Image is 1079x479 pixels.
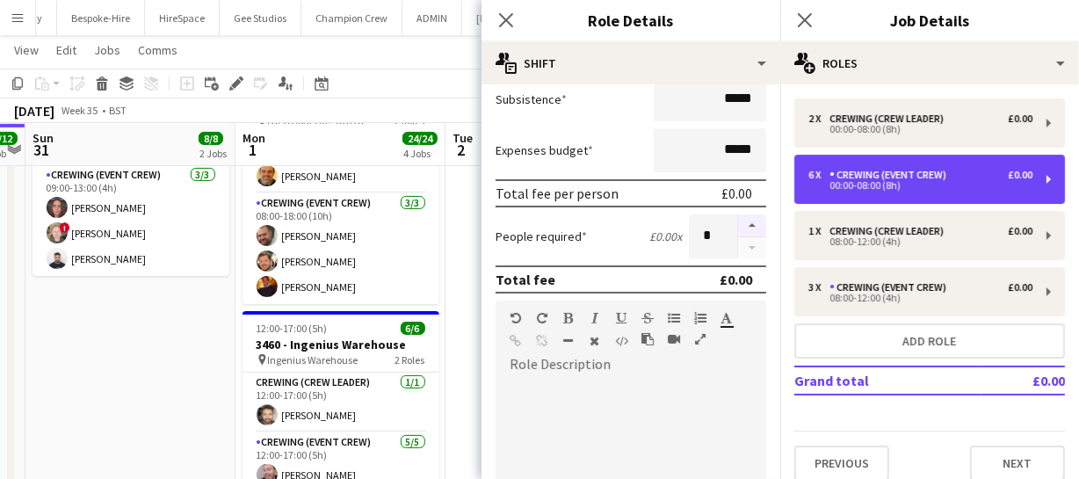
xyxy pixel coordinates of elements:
[981,367,1065,395] td: £0.00
[808,294,1032,302] div: 08:00-12:00 (4h)
[243,130,265,146] span: Mon
[30,140,54,160] span: 31
[56,42,76,58] span: Edit
[1008,112,1032,125] div: £0.00
[615,334,627,348] button: HTML Code
[257,322,328,335] span: 12:00-17:00 (5h)
[808,181,1032,190] div: 00:00-08:00 (8h)
[450,140,473,160] span: 2
[615,311,627,325] button: Underline
[199,147,227,160] div: 2 Jobs
[668,311,680,325] button: Unordered List
[694,332,706,346] button: Fullscreen
[808,237,1032,246] div: 08:00-12:00 (4h)
[694,311,706,325] button: Ordered List
[496,185,619,202] div: Total fee per person
[780,42,1079,84] div: Roles
[738,214,766,237] button: Increase
[138,42,177,58] span: Comms
[649,229,682,244] div: £0.00 x
[808,169,829,181] div: 6 x
[780,9,1079,32] h3: Job Details
[829,225,951,237] div: Crewing (Crew Leader)
[1008,225,1032,237] div: £0.00
[641,332,654,346] button: Paste as plain text
[668,332,680,346] button: Insert video
[87,39,127,62] a: Jobs
[268,353,358,367] span: Ingenius Warehouse
[109,104,127,117] div: BST
[402,1,462,35] button: ADMIN
[496,229,587,244] label: People required
[243,337,439,352] h3: 3460 - Ingenius Warehouse
[7,39,46,62] a: View
[829,112,951,125] div: Crewing (Crew Leader)
[301,1,402,35] button: Champion Crew
[794,323,1065,359] button: Add role
[402,132,438,145] span: 24/24
[808,225,829,237] div: 1 x
[49,39,83,62] a: Edit
[721,311,733,325] button: Text Color
[641,311,654,325] button: Strikethrough
[462,1,566,35] button: [PERSON_NAME]
[510,311,522,325] button: Undo
[1008,169,1032,181] div: £0.00
[496,271,555,288] div: Total fee
[131,39,185,62] a: Comms
[33,130,54,146] span: Sun
[496,91,567,107] label: Subsistence
[199,132,223,145] span: 8/8
[395,353,425,367] span: 2 Roles
[482,9,780,32] h3: Role Details
[829,281,953,294] div: Crewing (Event Crew)
[721,185,752,202] div: £0.00
[243,193,439,304] app-card-role: Crewing (Event Crew)3/308:00-18:00 (10h)[PERSON_NAME][PERSON_NAME][PERSON_NAME]
[94,42,120,58] span: Jobs
[401,322,425,335] span: 6/6
[33,165,229,276] app-card-role: Crewing (Event Crew)3/309:00-13:00 (4h)[PERSON_NAME]![PERSON_NAME][PERSON_NAME]
[482,42,780,84] div: Shift
[58,104,102,117] span: Week 35
[403,147,437,160] div: 4 Jobs
[720,271,752,288] div: £0.00
[808,125,1032,134] div: 00:00-08:00 (8h)
[589,311,601,325] button: Italic
[808,112,829,125] div: 2 x
[794,367,981,395] td: Grand total
[453,130,473,146] span: Tue
[562,334,575,348] button: Horizontal Line
[60,222,70,233] span: !
[496,142,593,158] label: Expenses budget
[562,311,575,325] button: Bold
[14,102,54,120] div: [DATE]
[243,72,439,304] app-job-card: 08:00-18:00 (10h)4/43399 - [GEOGRAPHIC_DATA] [GEOGRAPHIC_DATA]2 RolesCrewing (Crew Leader)1/108:0...
[1008,281,1032,294] div: £0.00
[240,140,265,160] span: 1
[14,42,39,58] span: View
[57,1,145,35] button: Bespoke-Hire
[589,334,601,348] button: Clear Formatting
[808,281,829,294] div: 3 x
[220,1,301,35] button: Gee Studios
[536,311,548,325] button: Redo
[829,169,953,181] div: Crewing (Event Crew)
[145,1,220,35] button: HireSpace
[243,373,439,432] app-card-role: Crewing (Crew Leader)1/112:00-17:00 (5h)[PERSON_NAME]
